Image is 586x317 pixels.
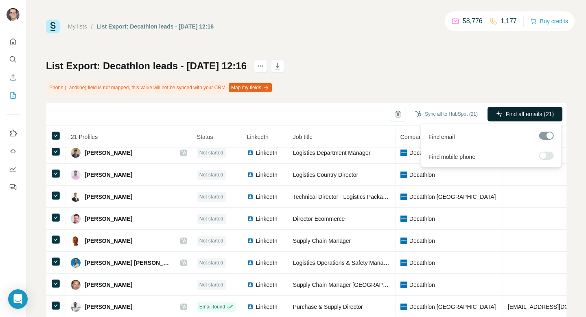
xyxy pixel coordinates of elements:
img: Avatar [71,302,81,312]
span: Find email [429,133,455,141]
span: Not started [199,281,223,288]
button: Use Surfe API [7,144,20,158]
span: Email found [199,303,225,310]
img: company-logo [400,216,407,222]
span: Purchase & Supply Director [293,304,363,310]
h1: List Export: Decathlon leads - [DATE] 12:16 [46,59,247,73]
li: / [91,22,93,31]
span: Status [197,134,213,140]
span: Logistics Country Director [293,172,358,178]
span: LinkedIn [256,303,278,311]
button: Feedback [7,180,20,194]
span: Decathlon [409,215,435,223]
span: [PERSON_NAME] [PERSON_NAME] [85,259,172,267]
button: Quick start [7,34,20,49]
p: 58,776 [463,16,483,26]
span: Not started [199,149,223,156]
img: Avatar [71,258,81,268]
span: Director Ecommerce [293,216,345,222]
span: [PERSON_NAME] [85,149,132,157]
span: [PERSON_NAME] [85,281,132,289]
img: Avatar [71,214,81,224]
img: company-logo [400,194,407,200]
button: actions [254,59,267,73]
span: Decathlon [409,259,435,267]
span: LinkedIn [256,171,278,179]
button: My lists [7,88,20,103]
span: Supply Chain Manager [293,238,351,244]
span: Technical Director - Logistics Packaging [293,194,394,200]
button: Search [7,52,20,67]
span: [PERSON_NAME] [85,237,132,245]
span: [PERSON_NAME] [85,215,132,223]
button: Sync all to HubSpot (21) [409,108,483,120]
span: LinkedIn [256,281,278,289]
span: [PERSON_NAME] [85,171,132,179]
button: Buy credits [530,15,568,27]
img: Avatar [71,280,81,290]
img: LinkedIn logo [247,194,254,200]
img: company-logo [400,304,407,310]
span: LinkedIn [256,193,278,201]
span: Supply Chain Manager [GEOGRAPHIC_DATA] [293,282,412,288]
span: Logistics Operations & Safety Manager [293,260,392,266]
span: Decathlon [409,237,435,245]
img: LinkedIn logo [247,304,254,310]
span: LinkedIn [256,237,278,245]
span: Decathlon [GEOGRAPHIC_DATA] [409,193,496,201]
button: Map my fields [229,83,272,92]
span: [PERSON_NAME] [85,193,132,201]
span: Not started [199,237,223,244]
p: 1,177 [501,16,517,26]
img: company-logo [400,150,407,156]
span: Decathlon [409,281,435,289]
button: Enrich CSV [7,70,20,85]
span: Not started [199,259,223,266]
span: LinkedIn [256,259,278,267]
span: Find mobile phone [429,153,475,161]
a: My lists [68,23,87,30]
button: Find all emails (21) [488,107,562,121]
span: Decathlon [GEOGRAPHIC_DATA] [409,303,496,311]
span: Not started [199,193,223,200]
span: 21 Profiles [71,134,98,140]
img: LinkedIn logo [247,216,254,222]
div: Open Intercom Messenger [8,289,28,309]
img: LinkedIn logo [247,260,254,266]
img: Surfe Logo [46,20,60,33]
img: Avatar [71,148,81,158]
div: List Export: Decathlon leads - [DATE] 12:16 [97,22,214,31]
img: company-logo [400,172,407,178]
img: LinkedIn logo [247,282,254,288]
img: LinkedIn logo [247,150,254,156]
button: Dashboard [7,162,20,176]
img: LinkedIn logo [247,238,254,244]
span: LinkedIn [256,149,278,157]
span: Decathlon [409,149,435,157]
button: Use Surfe on LinkedIn [7,126,20,141]
span: LinkedIn [256,215,278,223]
img: Avatar [7,8,20,21]
img: Avatar [71,170,81,180]
img: company-logo [400,282,407,288]
span: LinkedIn [247,134,269,140]
span: Decathlon [409,171,435,179]
span: [PERSON_NAME] [85,303,132,311]
img: LinkedIn logo [247,172,254,178]
span: Job title [293,134,313,140]
img: Avatar [71,236,81,246]
span: Logistics Department Manager [293,150,371,156]
span: Not started [199,171,223,178]
div: Phone (Landline) field is not mapped, this value will not be synced with your CRM [46,81,273,95]
img: Avatar [71,192,81,202]
img: company-logo [400,238,407,244]
span: Not started [199,215,223,222]
span: Company [400,134,425,140]
span: Find all emails (21) [506,110,554,118]
img: company-logo [400,260,407,266]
